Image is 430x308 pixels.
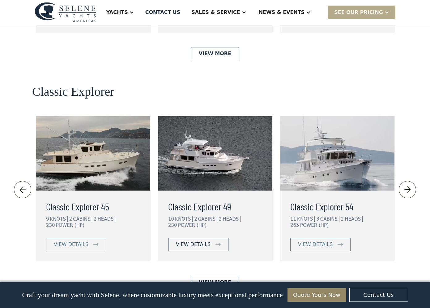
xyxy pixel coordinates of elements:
div: view details [54,241,88,248]
div: SEE Our Pricing [334,9,383,16]
img: logo [35,2,96,22]
div: Sales & Service [191,9,240,16]
img: long range motor yachts [280,116,394,191]
img: long range motor yachts [36,116,150,191]
div: 3 [316,216,319,222]
div: 2 [69,216,72,222]
div: Contact US [145,9,181,16]
div: 2 [194,216,197,222]
div: view details [298,241,333,248]
div: HEADS [98,216,116,222]
div: KNOTS [297,216,315,222]
a: Classic Explorer 49 [168,199,262,214]
div: CABINS [320,216,339,222]
div: 11 [290,216,296,222]
a: Quote Yours Now [287,288,346,302]
a: view details [46,238,106,251]
p: Craft your dream yacht with Selene, where customizable luxury meets exceptional performance [22,291,283,299]
a: view details [290,238,351,251]
a: Contact Us [349,288,408,302]
div: KNOTS [50,216,68,222]
a: view details [168,238,228,251]
h2: Classic Explorer [32,85,114,99]
img: long range motor yachts [158,116,272,191]
div: view details [176,241,211,248]
a: View More [191,276,239,289]
div: 265 [290,222,299,228]
a: Classic Explorer 54 [290,199,385,214]
img: icon [338,243,343,246]
a: View More [191,47,239,60]
div: 10 [168,216,174,222]
div: SEE Our Pricing [328,6,395,19]
div: KNOTS [175,216,193,222]
img: icon [93,243,99,246]
div: News & EVENTS [259,9,305,16]
div: POWER (HP) [300,222,329,228]
div: 2 [219,216,222,222]
div: 230 [46,222,55,228]
div: POWER (HP) [56,222,84,228]
div: POWER (HP) [178,222,206,228]
div: HEADS [345,216,363,222]
img: icon [17,185,28,195]
div: 9 [46,216,49,222]
div: 230 [168,222,177,228]
div: 2 [94,216,97,222]
div: CABINS [73,216,92,222]
img: icon [215,243,221,246]
img: icon [402,185,413,195]
div: 2 [341,216,344,222]
a: Classic Explorer 45 [46,199,140,214]
div: CABINS [198,216,217,222]
div: HEADS [223,216,241,222]
div: Yachts [106,9,128,16]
